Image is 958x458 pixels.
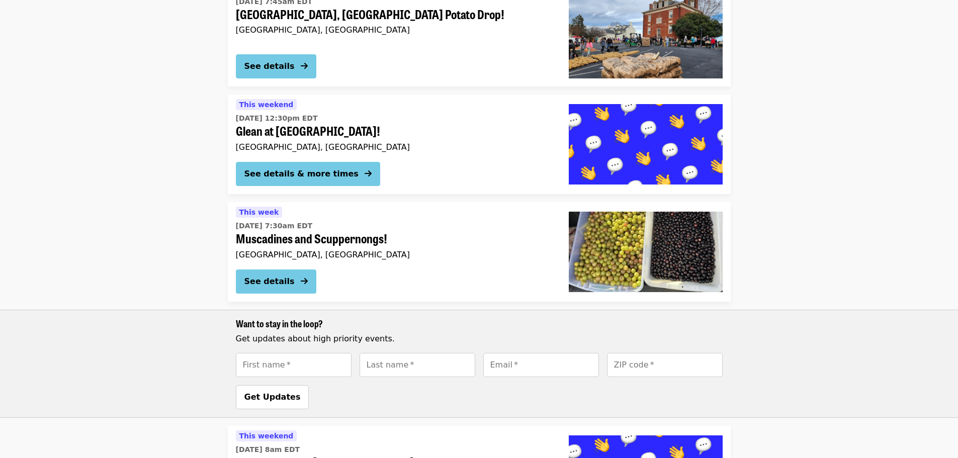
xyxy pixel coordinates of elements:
[360,353,475,377] input: [object Object]
[236,250,553,259] div: [GEOGRAPHIC_DATA], [GEOGRAPHIC_DATA]
[239,432,294,440] span: This weekend
[569,212,723,292] img: Muscadines and Scuppernongs! organized by Society of St. Andrew
[236,162,380,186] button: See details & more times
[244,168,359,180] div: See details & more times
[236,269,316,294] button: See details
[236,231,553,246] span: Muscadines and Scuppernongs!
[244,392,301,402] span: Get Updates
[607,353,723,377] input: [object Object]
[236,113,318,124] time: [DATE] 12:30pm EDT
[236,54,316,78] button: See details
[236,444,300,455] time: [DATE] 8am EDT
[236,221,313,231] time: [DATE] 7:30am EDT
[236,353,352,377] input: [object Object]
[569,104,723,185] img: Glean at Lynchburg Community Market! organized by Society of St. Andrew
[236,124,553,138] span: Glean at [GEOGRAPHIC_DATA]!
[483,353,599,377] input: [object Object]
[301,277,308,286] i: arrow-right icon
[236,317,323,330] span: Want to stay in the loop?
[236,142,553,152] div: [GEOGRAPHIC_DATA], [GEOGRAPHIC_DATA]
[236,385,309,409] button: Get Updates
[301,61,308,71] i: arrow-right icon
[228,202,731,302] a: See details for "Muscadines and Scuppernongs!"
[236,25,553,35] div: [GEOGRAPHIC_DATA], [GEOGRAPHIC_DATA]
[236,334,395,343] span: Get updates about high priority events.
[365,169,372,178] i: arrow-right icon
[236,7,553,22] span: [GEOGRAPHIC_DATA], [GEOGRAPHIC_DATA] Potato Drop!
[244,60,295,72] div: See details
[228,95,731,194] a: See details for "Glean at Lynchburg Community Market!"
[244,276,295,288] div: See details
[239,208,279,216] span: This week
[239,101,294,109] span: This weekend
